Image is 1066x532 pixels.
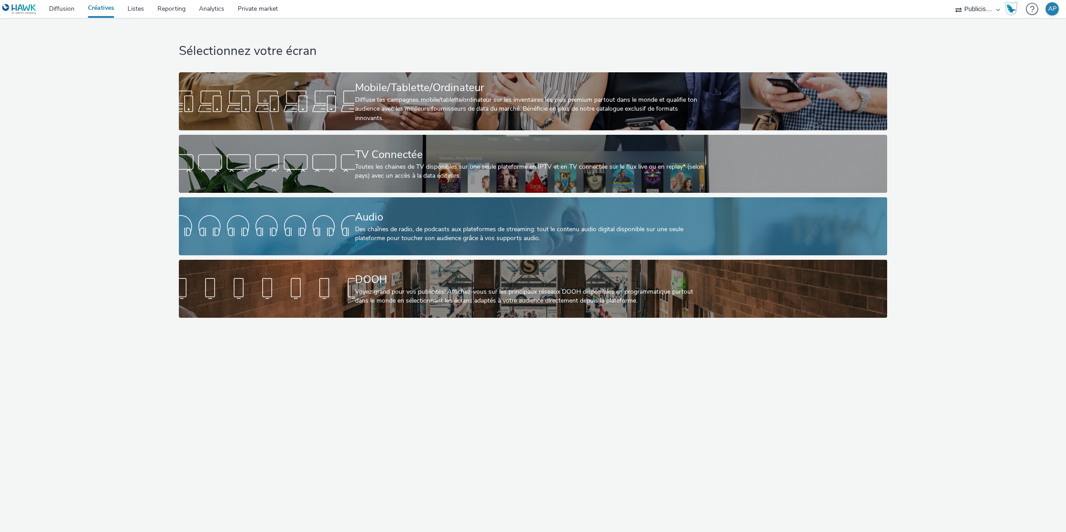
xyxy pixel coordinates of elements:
a: Mobile/Tablette/OrdinateurDiffuse tes campagnes mobile/tablette/ordinateur sur les inventaires le... [179,72,888,130]
div: Audio [355,209,707,225]
div: Diffuse tes campagnes mobile/tablette/ordinateur sur les inventaires les plus premium partout dan... [355,96,707,123]
img: undefined Logo [2,4,37,15]
div: DOOH [355,272,707,287]
div: Mobile/Tablette/Ordinateur [355,80,707,96]
div: AP [1048,2,1057,16]
div: Voyez grand pour vos publicités! Affichez-vous sur les principaux réseaux DOOH disponibles en pro... [355,287,707,306]
h1: Sélectionnez votre écran [179,43,888,60]
div: Des chaînes de radio, de podcasts aux plateformes de streaming: tout le contenu audio digital dis... [355,225,707,243]
div: TV Connectée [355,147,707,162]
a: TV ConnectéeToutes les chaines de TV disponibles sur une seule plateforme en IPTV et en TV connec... [179,135,888,193]
a: AudioDes chaînes de radio, de podcasts aux plateformes de streaming: tout le contenu audio digita... [179,197,888,255]
img: Hawk Academy [1004,2,1018,16]
div: Toutes les chaines de TV disponibles sur une seule plateforme en IPTV et en TV connectée sur le f... [355,162,707,181]
a: Hawk Academy [1004,2,1021,16]
a: DOOHVoyez grand pour vos publicités! Affichez-vous sur les principaux réseaux DOOH disponibles en... [179,260,888,318]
